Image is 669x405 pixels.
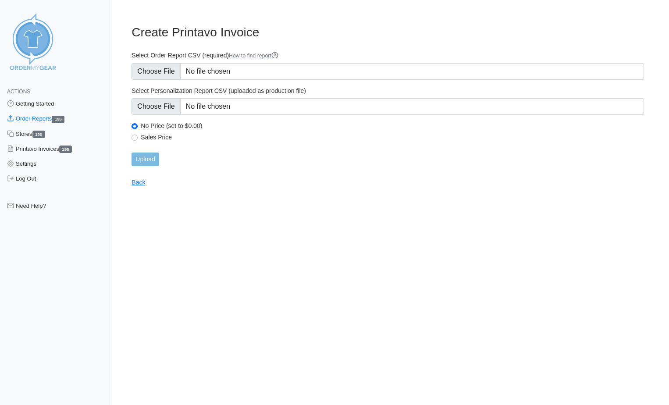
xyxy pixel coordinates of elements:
[52,116,64,123] span: 196
[132,153,159,166] input: Upload
[132,25,644,40] h3: Create Printavo Invoice
[141,133,644,141] label: Sales Price
[141,122,644,130] label: No Price (set to $0.00)
[132,87,644,95] label: Select Personalization Report CSV (uploaded as production file)
[59,146,72,153] span: 195
[132,51,644,60] label: Select Order Report CSV (required)
[7,89,30,95] span: Actions
[132,179,145,186] a: Back
[32,131,45,138] span: 190
[229,53,278,59] a: How to find report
